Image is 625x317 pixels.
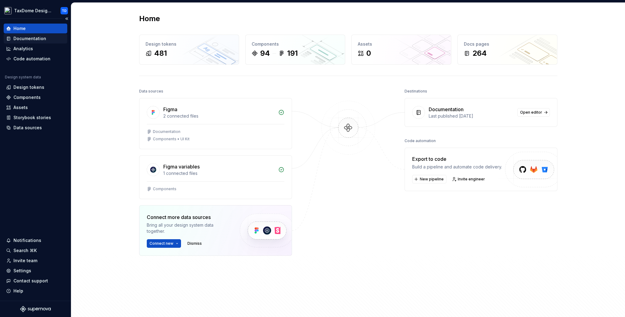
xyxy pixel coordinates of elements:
div: Data sources [13,125,42,131]
div: Assets [13,104,28,111]
a: Figma variables1 connected filesComponents [139,155,292,199]
div: 2 connected files [163,113,275,119]
div: Components [252,41,339,47]
a: Open editor [517,108,550,117]
span: Dismiss [187,241,202,246]
div: Data sources [139,87,163,96]
a: Code automation [4,54,67,64]
div: Assets [358,41,445,47]
div: Docs pages [464,41,551,47]
div: Build a pipeline and automate code delivery. [412,164,502,170]
div: 481 [154,48,167,58]
a: Design tokens [4,82,67,92]
div: 94 [260,48,270,58]
svg: Supernova Logo [20,306,51,312]
div: Home [13,25,26,32]
a: Assets [4,103,67,112]
a: Documentation [4,34,67,43]
div: Design system data [5,75,41,80]
div: Contact support [13,278,48,284]
div: Settings [13,268,31,274]
div: Bring all your design system data together. [147,222,229,234]
button: Connect new [147,239,181,248]
div: Documentation [429,106,464,113]
div: Documentation [153,129,180,134]
h2: Home [139,14,160,24]
a: Data sources [4,123,67,133]
div: 264 [472,48,487,58]
div: Components • UI Kit [153,137,190,142]
span: Invite engineer [458,177,485,182]
a: Assets0 [351,35,451,65]
a: Components [4,92,67,102]
div: Storybook stories [13,115,51,121]
div: Destinations [405,87,427,96]
button: TaxDome Design SystemTD [1,4,70,17]
div: Help [13,288,23,294]
div: Components [13,94,41,100]
a: Storybook stories [4,113,67,123]
button: Search ⌘K [4,246,67,255]
div: Design tokens [146,41,233,47]
a: Docs pages264 [457,35,557,65]
a: Home [4,24,67,33]
a: Analytics [4,44,67,54]
div: TD [62,8,67,13]
button: Notifications [4,236,67,245]
div: Export to code [412,155,502,163]
div: 1 connected files [163,170,275,176]
div: Invite team [13,258,37,264]
div: Components [153,187,176,191]
div: 0 [366,48,371,58]
span: New pipeline [420,177,444,182]
div: TaxDome Design System [14,8,53,14]
div: 191 [287,48,298,58]
button: Dismiss [185,239,205,248]
div: Figma [163,106,177,113]
button: Collapse sidebar [62,14,71,23]
a: Settings [4,266,67,276]
div: Search ⌘K [13,247,37,254]
div: Notifications [13,237,41,243]
a: Invite engineer [450,175,488,183]
button: New pipeline [412,175,446,183]
div: Code automation [13,56,50,62]
span: Open editor [520,110,542,115]
img: da704ea1-22e8-46cf-95f8-d9f462a55abe.png [4,7,12,14]
div: Code automation [405,137,436,145]
div: Documentation [13,36,46,42]
div: Design tokens [13,84,44,90]
a: Design tokens481 [139,35,239,65]
div: Figma variables [163,163,200,170]
button: Help [4,286,67,296]
a: Components94191 [245,35,345,65]
button: Contact support [4,276,67,286]
div: Connect more data sources [147,213,229,221]
div: Analytics [13,46,33,52]
span: Connect new [150,241,173,246]
a: Figma2 connected filesDocumentationComponents • UI Kit [139,98,292,149]
a: Invite team [4,256,67,266]
div: Last published [DATE] [429,113,514,119]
